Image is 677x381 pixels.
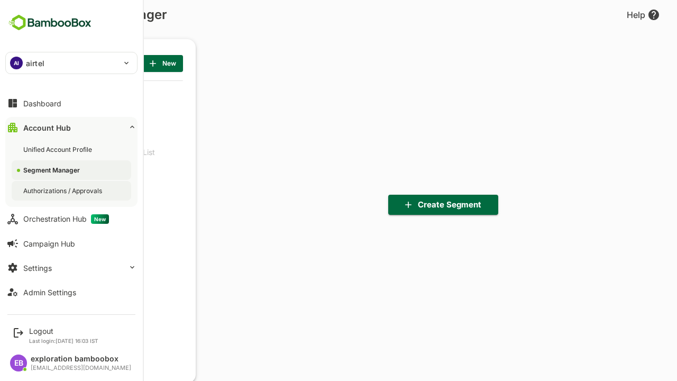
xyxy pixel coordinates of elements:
[10,57,23,69] div: AI
[5,117,138,138] button: Account Hub
[23,186,104,195] div: Authorizations / Approvals
[5,13,95,33] img: BambooboxFullLogoMark.5f36c76dfaba33ec1ec1367b70bb1252.svg
[114,57,138,70] span: New
[31,355,131,364] div: exploration bamboobox
[5,282,138,303] button: Admin Settings
[23,239,75,248] div: Campaign Hub
[23,288,76,297] div: Admin Settings
[23,214,109,224] div: Orchestration Hub
[23,145,94,154] div: Unified Account Profile
[10,355,27,371] div: EB
[6,52,137,74] div: AIairtel
[5,233,138,254] button: Campaign Hub
[23,166,82,175] div: Segment Manager
[360,198,453,212] span: Create Segment
[351,195,461,215] button: Create Segment
[105,55,146,72] button: New
[5,208,138,230] button: Orchestration HubNew
[91,214,109,224] span: New
[23,123,71,132] div: Account Hub
[31,365,131,371] div: [EMAIL_ADDRESS][DOMAIN_NAME]
[26,58,44,69] p: airtel
[13,55,67,72] p: SEGMENT LIST
[5,93,138,114] button: Dashboard
[29,338,98,344] p: Last login: [DATE] 16:03 IST
[29,326,98,335] div: Logout
[590,8,623,21] div: Help
[23,99,61,108] div: Dashboard
[5,257,138,278] button: Settings
[23,264,52,273] div: Settings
